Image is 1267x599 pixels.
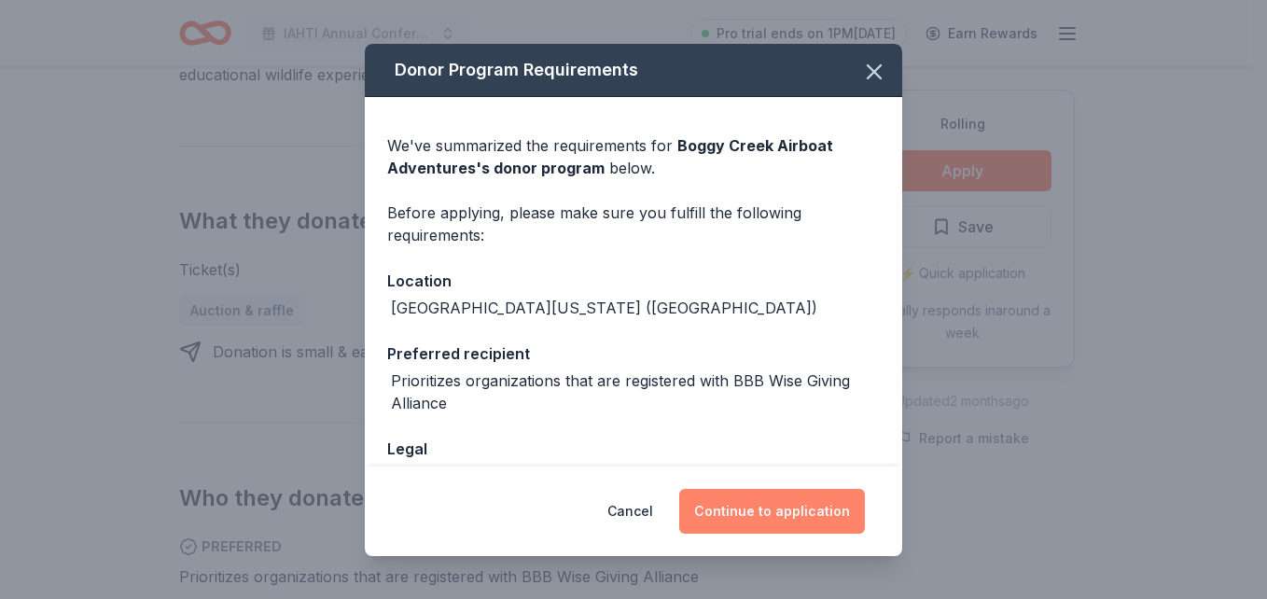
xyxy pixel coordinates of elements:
div: Prioritizes organizations that are registered with BBB Wise Giving Alliance [391,369,880,414]
div: Preferred recipient [387,341,880,366]
div: Before applying, please make sure you fulfill the following requirements: [387,202,880,246]
div: We've summarized the requirements for below. [387,134,880,179]
div: Location [387,269,880,293]
div: Donor Program Requirements [365,44,902,97]
div: [GEOGRAPHIC_DATA][US_STATE] ([GEOGRAPHIC_DATA]) [391,297,817,319]
div: Legal [387,437,880,461]
button: Cancel [607,489,653,534]
button: Continue to application [679,489,865,534]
